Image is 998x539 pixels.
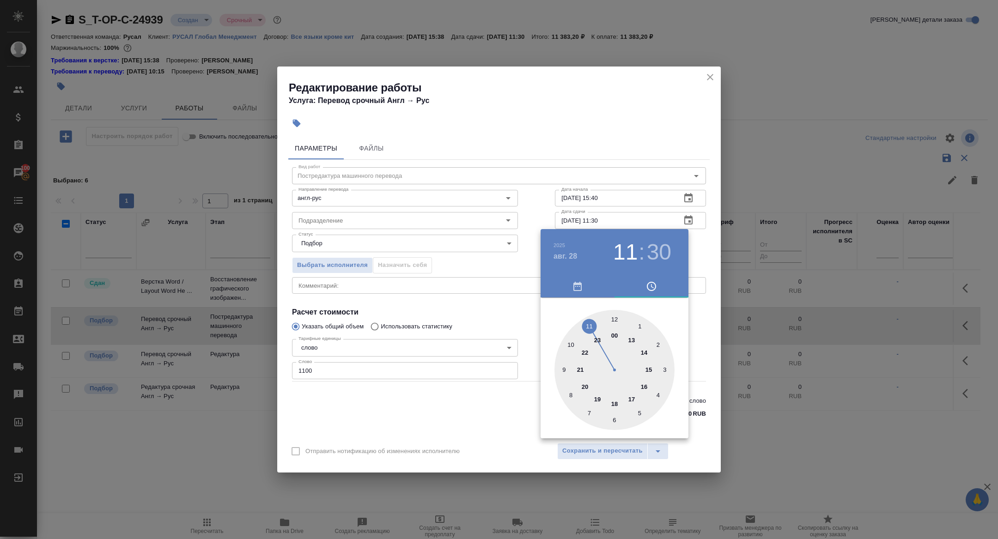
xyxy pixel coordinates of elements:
button: 11 [613,239,638,265]
button: авг. 28 [554,251,577,262]
button: 30 [647,239,671,265]
button: 2025 [554,242,565,248]
h3: : [639,239,645,265]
